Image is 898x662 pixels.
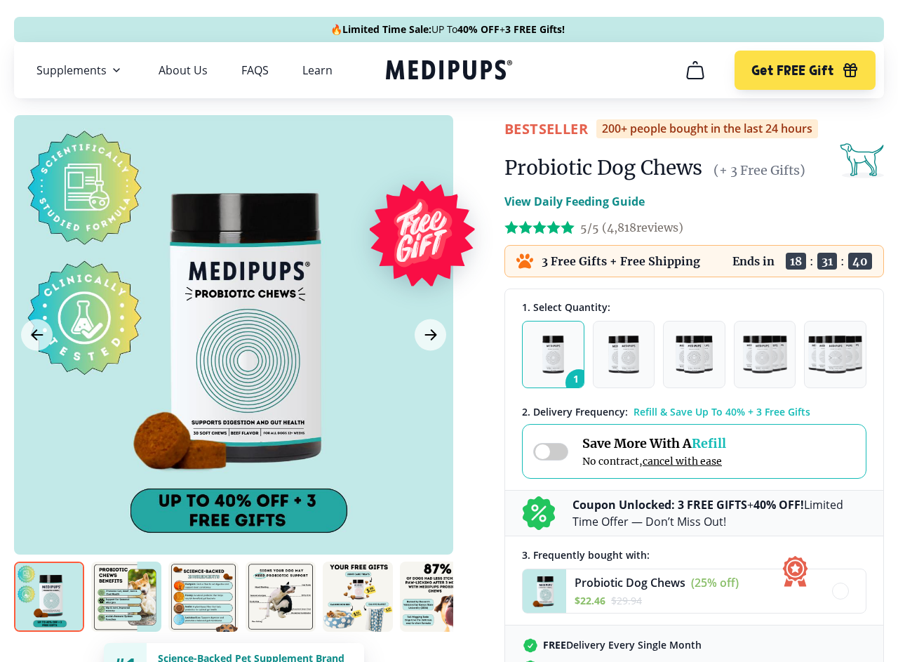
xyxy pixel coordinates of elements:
span: 40 [848,253,872,270]
h1: Probiotic Dog Chews [504,155,702,180]
span: $ 22.46 [575,594,605,607]
span: BestSeller [504,119,588,138]
a: About Us [159,63,208,77]
span: Get FREE Gift [751,62,833,79]
div: 200+ people bought in the last 24 hours [596,119,818,138]
img: Pack of 5 - Natural Dog Supplements [808,336,862,373]
img: Probiotic Dog Chews - Medipups [523,569,566,613]
img: Probiotic Dog Chews | Natural Dog Supplements [168,562,239,632]
span: 1 [565,369,592,396]
a: Medipups [386,57,512,86]
span: 3 . Frequently bought with: [522,548,650,562]
strong: FREE [543,638,566,651]
img: Probiotic Dog Chews | Natural Dog Supplements [246,562,316,632]
span: : [840,254,845,268]
span: Refill & Save Up To 40% + 3 Free Gifts [634,405,810,418]
button: Previous Image [21,319,53,351]
p: Ends in [732,254,775,268]
img: Probiotic Dog Chews | Natural Dog Supplements [14,562,84,632]
span: Refill [692,435,726,451]
span: Probiotic Dog Chews [575,575,685,590]
img: Pack of 1 - Natural Dog Supplements [542,336,564,373]
button: 1 [522,321,584,388]
img: Probiotic Dog Chews | Natural Dog Supplements [323,562,393,632]
button: Get FREE Gift [735,51,876,90]
span: 2 . Delivery Frequency: [522,405,628,418]
span: 31 [817,253,837,270]
b: 40% OFF! [753,497,804,512]
img: Pack of 4 - Natural Dog Supplements [743,336,787,373]
a: FAQS [241,63,269,77]
span: $ 29.94 [611,594,642,607]
b: Coupon Unlocked: 3 FREE GIFTS [572,497,747,512]
img: Probiotic Dog Chews | Natural Dog Supplements [400,562,470,632]
span: 18 [786,253,806,270]
p: View Daily Feeding Guide [504,193,645,210]
button: Next Image [415,319,446,351]
p: + Limited Time Offer — Don’t Miss Out! [572,496,866,530]
img: Probiotic Dog Chews | Natural Dog Supplements [91,562,161,632]
a: Learn [302,63,333,77]
span: Supplements [36,63,107,77]
span: Delivery Every Single Month [543,638,702,651]
img: Pack of 2 - Natural Dog Supplements [608,336,639,373]
span: (25% off) [691,575,739,590]
img: Pack of 3 - Natural Dog Supplements [676,336,713,373]
span: : [810,254,814,268]
p: 3 Free Gifts + Free Shipping [542,254,700,268]
span: (+ 3 Free Gifts) [713,162,805,178]
span: cancel with ease [643,455,722,468]
button: cart [678,53,712,87]
button: Supplements [36,62,125,79]
span: No contract, [582,455,726,468]
span: 🔥 UP To + [330,22,565,37]
div: 1. Select Quantity: [522,300,866,314]
span: Save More With A [582,435,726,451]
span: 5/5 ( 4,818 reviews) [580,220,683,234]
